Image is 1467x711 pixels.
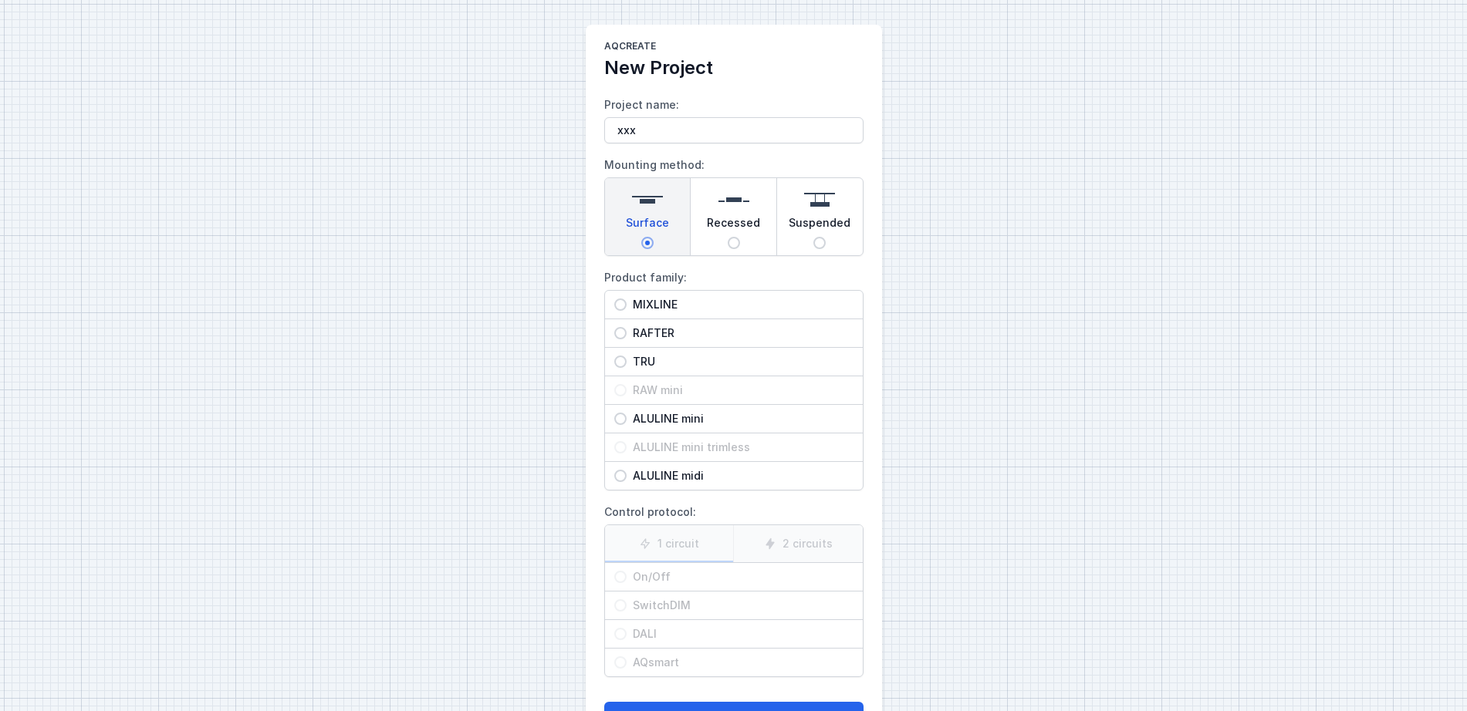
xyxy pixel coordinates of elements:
[813,237,826,249] input: Suspended
[614,327,627,339] input: RAFTER
[627,297,853,312] span: MIXLINE
[614,470,627,482] input: ALULINE midi
[728,237,740,249] input: Recessed
[626,215,669,237] span: Surface
[627,411,853,426] span: ALULINE mini
[604,265,864,490] label: Product family:
[614,355,627,368] input: TRU
[707,215,760,237] span: Recessed
[789,215,850,237] span: Suspended
[604,56,864,80] h2: New Project
[632,184,663,215] img: surface.svg
[604,117,864,143] input: Project name:
[604,40,864,56] h1: AQcreate
[614,413,627,425] input: ALULINE mini
[604,500,864,677] label: Control protocol:
[804,184,835,215] img: suspended.svg
[627,325,853,341] span: RAFTER
[627,354,853,369] span: TRU
[604,153,864,256] label: Mounting method:
[718,184,749,215] img: recessed.svg
[627,468,853,484] span: ALULINE midi
[614,298,627,311] input: MIXLINE
[641,237,654,249] input: Surface
[604,93,864,143] label: Project name:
